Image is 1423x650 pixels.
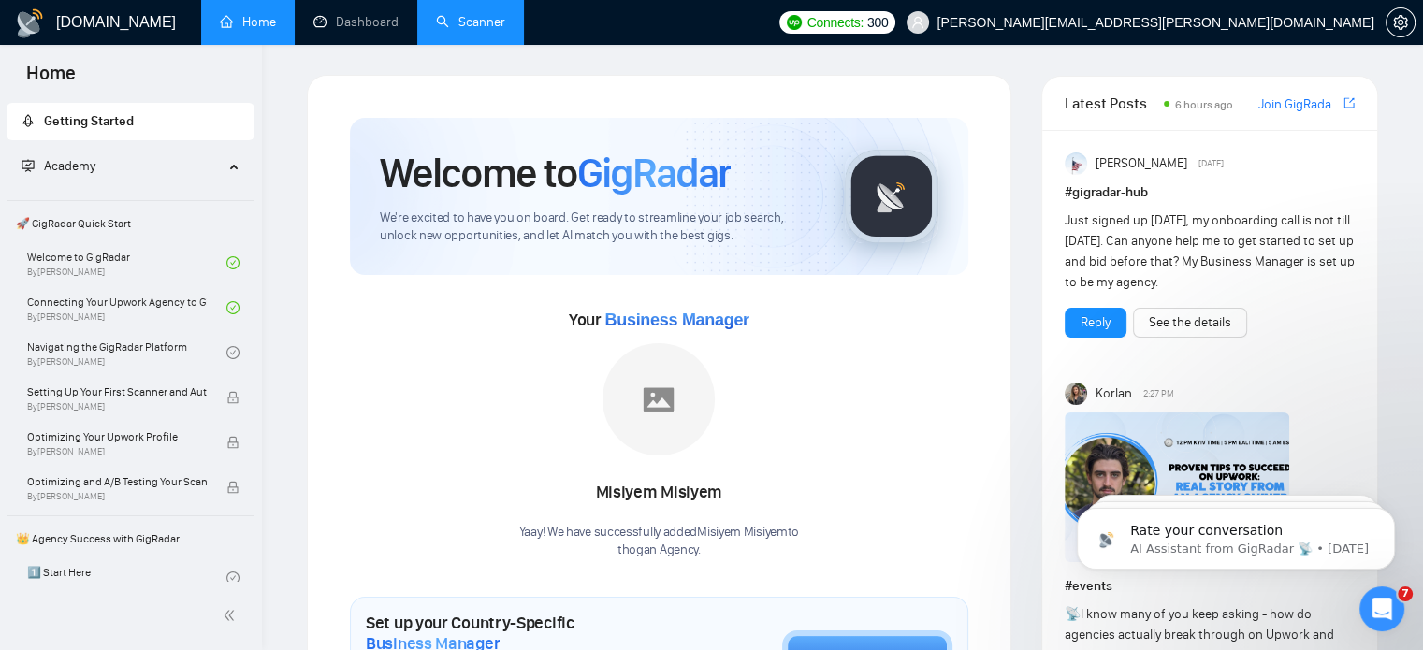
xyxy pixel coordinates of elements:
[88,461,107,480] img: Profile image for Mariia
[1386,7,1416,37] button: setting
[293,7,328,43] button: Home
[321,499,351,529] button: Send a message…
[1198,155,1224,172] span: [DATE]
[380,148,731,198] h1: Welcome to
[27,287,226,328] a: Connecting Your Upwork Agency to GigRadarBy[PERSON_NAME]
[15,402,359,458] div: todd.hogan@geeksforgrowth.com says…
[1258,94,1340,115] a: Join GigRadar Slack Community
[604,311,748,329] span: Business Manager
[15,8,45,38] img: logo
[1065,182,1355,203] h1: # gigradar-hub
[1133,308,1247,338] button: See the details
[226,481,240,494] span: lock
[1065,212,1355,290] span: Just signed up [DATE], my onboarding call is not till [DATE]. Can anyone help me to get started t...
[91,9,137,23] h1: Mariia
[27,491,207,502] span: By [PERSON_NAME]
[7,103,254,140] li: Getting Started
[27,472,207,491] span: Optimizing and A/B Testing Your Scanner for Better Results
[519,524,799,559] div: Yaay! We have successfully added Misiyem Misiyem to
[8,520,253,557] span: 👑 Agency Success with GigRadar
[313,14,399,30] a: dashboardDashboard
[1387,15,1415,30] span: setting
[44,113,134,129] span: Getting Started
[22,158,95,174] span: Academy
[226,256,240,269] span: check-circle
[1343,94,1355,112] a: export
[1065,92,1158,115] span: Latest Posts from the GigRadar Community
[867,12,888,33] span: 300
[1343,95,1355,110] span: export
[30,195,292,232] div: Instructions can be found here:
[1095,153,1186,174] span: [PERSON_NAME]
[603,343,715,455] img: placeholder.png
[328,7,362,41] div: Close
[16,468,358,499] textarea: Message…
[27,332,226,373] a: Navigating the GigRadar PlatformBy[PERSON_NAME]
[89,507,104,522] button: Upload attachment
[27,427,207,446] span: Optimizing Your Upwork Profile
[15,359,359,402] div: todd.hogan@geeksforgrowth.com says…
[436,14,505,30] a: searchScanner
[223,606,241,625] span: double-left
[11,60,91,99] span: Home
[30,179,259,194] a: [EMAIL_ADDRESS][DOMAIN_NAME]
[112,464,152,477] b: Mariia
[89,370,344,389] div: sure let me add and then ill inform you
[226,346,240,359] span: check-circle
[1065,308,1126,338] button: Reply
[1143,385,1174,402] span: 2:27 PM
[91,23,186,42] p: Active 45m ago
[27,383,207,401] span: Setting Up Your First Scanner and Auto-Bidder
[787,15,802,30] img: upwork-logo.png
[807,12,864,33] span: Connects:
[1398,586,1413,601] span: 7
[74,359,359,400] div: sure let me add and then ill inform you
[15,458,359,501] div: Mariia says…
[1065,152,1087,175] img: Anisuzzaman Khan
[577,148,731,198] span: GigRadar
[30,140,292,195] div: You could add our business manager to your agency using email:
[22,159,35,172] span: fund-projection-screen
[15,129,307,344] div: You could add our business manager to your agency using email:[EMAIL_ADDRESS][DOMAIN_NAME]Instruc...
[44,158,95,174] span: Academy
[226,391,240,404] span: lock
[53,10,83,40] img: Profile image for Mariia
[27,401,207,412] span: By [PERSON_NAME]
[1049,469,1423,599] iframe: Intercom notifications message
[845,150,938,243] img: gigradar-logo.png
[112,462,285,479] div: joined the conversation
[27,242,226,283] a: Welcome to GigRadarBy[PERSON_NAME]
[226,301,240,314] span: check-circle
[121,402,359,443] div: ive sent the invitation pls check
[226,571,240,585] span: check-circle
[380,209,815,245] span: We're excited to have you on board. Get ready to streamline your job search, unlock new opportuni...
[1065,383,1087,405] img: Korlan
[29,507,44,522] button: Emoji picker
[1065,412,1289,562] img: F09C1F8H75G-Event%20with%20Tobe%20Fox-Mason.png
[1081,312,1111,333] a: Reply
[220,14,276,30] a: homeHome
[136,413,344,432] div: ive sent the invitation pls check
[911,16,924,29] span: user
[8,205,253,242] span: 🚀 GigRadar Quick Start
[27,557,226,599] a: 1️⃣ Start Here
[27,446,207,457] span: By [PERSON_NAME]
[1175,98,1233,111] span: 6 hours ago
[1359,586,1404,631] iframe: Intercom live chat
[22,114,35,127] span: rocket
[12,7,48,43] button: go back
[30,260,292,333] div: Please inform me when you send an invitation so that I can verify that it has been automatically ...
[15,129,359,359] div: Nazar says…
[226,436,240,449] span: lock
[569,310,749,330] span: Your
[1065,606,1081,622] span: 📡
[59,507,74,522] button: Gif picker
[519,477,799,509] div: Misiyem Misiyem
[30,232,292,251] div: ​
[1095,383,1131,404] span: Korlan
[1386,15,1416,30] a: setting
